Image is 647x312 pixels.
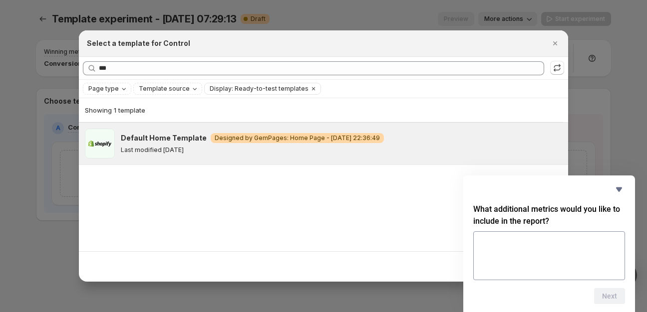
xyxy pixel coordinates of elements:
[473,231,625,280] textarea: What additional metrics would you like to include in the report?
[613,183,625,195] button: Hide survey
[139,85,190,93] span: Template source
[594,288,625,304] button: Next question
[88,85,119,93] span: Page type
[548,36,562,50] button: Close
[121,146,184,154] p: Last modified [DATE]
[87,38,190,48] h2: Select a template for Control
[205,83,309,94] button: Display: Ready-to-test templates
[121,133,207,143] h3: Default Home Template
[473,183,625,304] div: What additional metrics would you like to include in the report?
[83,83,131,94] button: Page type
[85,106,145,114] span: Showing 1 template
[210,85,309,93] span: Display: Ready-to-test templates
[85,129,115,158] img: Default Home Template
[473,203,625,227] h2: What additional metrics would you like to include in the report?
[309,83,319,94] button: Clear
[134,83,202,94] button: Template source
[215,134,380,142] span: Designed by GemPages: Home Page - [DATE] 22:36:49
